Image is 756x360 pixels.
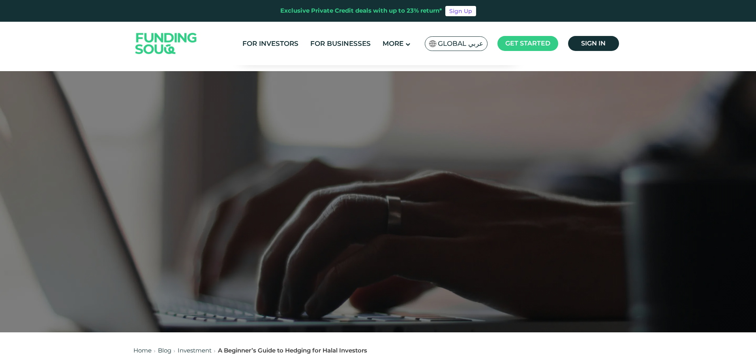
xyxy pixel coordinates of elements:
img: SA Flag [429,40,436,47]
a: Home [133,347,152,354]
a: Sign in [568,36,619,51]
div: Exclusive Private Credit deals with up to 23% return* [280,6,442,15]
span: More [383,40,403,47]
a: For Investors [240,37,300,50]
a: Sign Up [445,6,476,16]
a: Investment [178,347,212,354]
a: Blog [158,347,171,354]
span: Global عربي [438,39,483,48]
a: For Businesses [308,37,373,50]
img: Logo [128,24,205,64]
div: A Beginner’s Guide to Hedging for Halal Investors [218,346,367,355]
span: Sign in [581,40,606,47]
span: Get started [505,40,550,47]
